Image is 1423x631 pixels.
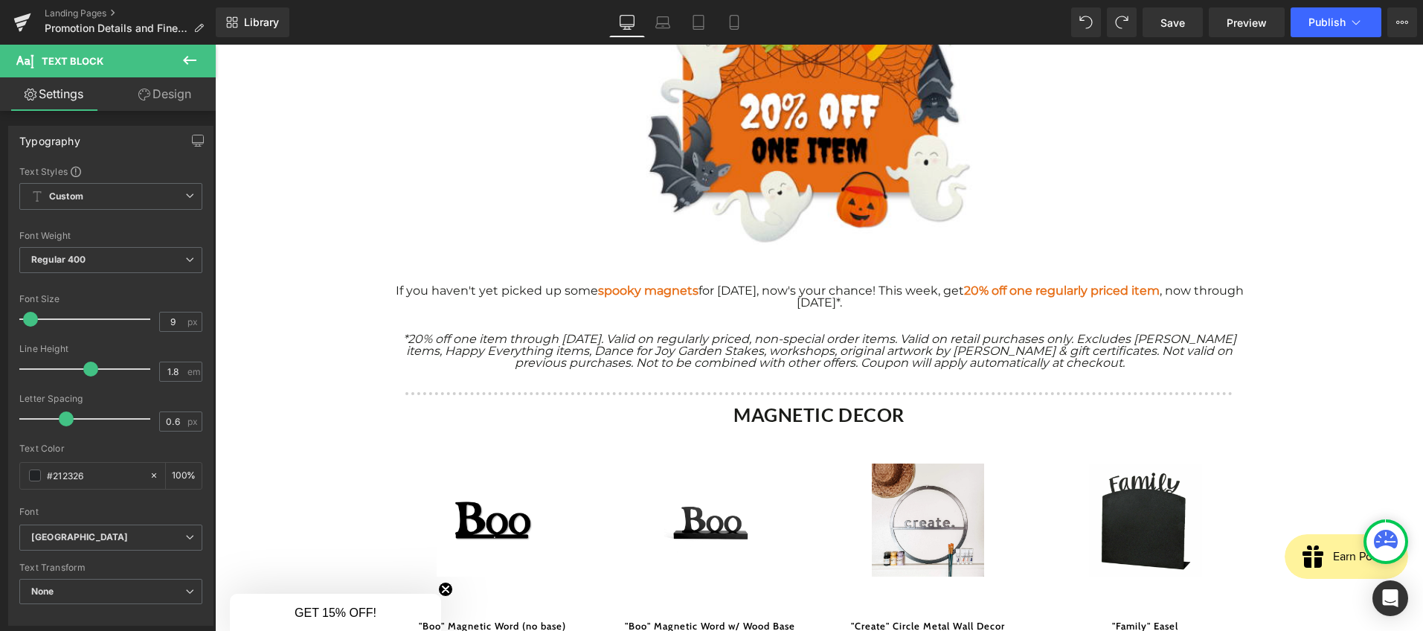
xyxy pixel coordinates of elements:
[1160,15,1185,31] span: Save
[1209,7,1285,37] a: Preview
[47,467,142,484] input: Color
[244,16,279,29] span: Library
[31,254,86,265] b: Regular 400
[681,7,716,37] a: Tablet
[111,77,219,111] a: Design
[518,359,690,381] b: MAGNETIC DECOR
[1107,7,1137,37] button: Redo
[636,576,790,588] a: "Create" Circle Metal Wall Decor
[383,239,484,253] strong: spooky magnets
[42,55,103,67] span: Text Block
[204,576,351,588] a: "Boo" Magnetic Word (no base)
[216,7,289,37] a: New Library
[1071,7,1101,37] button: Undo
[1291,7,1381,37] button: Publish
[19,563,202,573] div: Text Transform
[19,507,202,517] div: Font
[166,463,202,489] div: %
[45,7,216,19] a: Landing Pages
[45,22,187,34] span: Promotion Details and Fine Print
[187,317,200,327] span: px
[19,443,202,454] div: Text Color
[1387,7,1417,37] button: More
[1308,16,1346,28] span: Publish
[609,7,645,37] a: Desktop
[19,294,202,304] div: Font Size
[187,417,200,426] span: px
[1372,580,1408,616] div: Open Intercom Messenger
[19,344,202,354] div: Line Height
[188,287,1021,325] i: *20% off one item through [DATE]. Valid on regularly priced, non-special order items. Valid on re...
[716,7,752,37] a: Mobile
[181,239,1029,265] span: If you haven't yet picked up some for [DATE], now's your chance! This week, get , now through [DA...
[31,586,54,597] b: None
[897,576,963,588] a: "Family" Easel
[1070,490,1193,534] iframe: Button to open loyalty program pop-up
[749,239,945,253] strong: 20% off one regularly priced item
[19,165,202,177] div: Text Styles
[645,7,681,37] a: Laptop
[49,190,83,203] b: Custom
[187,367,200,377] span: em
[19,394,202,404] div: Letter Spacing
[19,126,80,147] div: Typography
[410,576,580,588] a: "Boo" Magnetic Word w/ Wood Base
[19,231,202,241] div: Font Weight
[1227,15,1267,31] span: Preview
[31,531,128,544] i: [GEOGRAPHIC_DATA]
